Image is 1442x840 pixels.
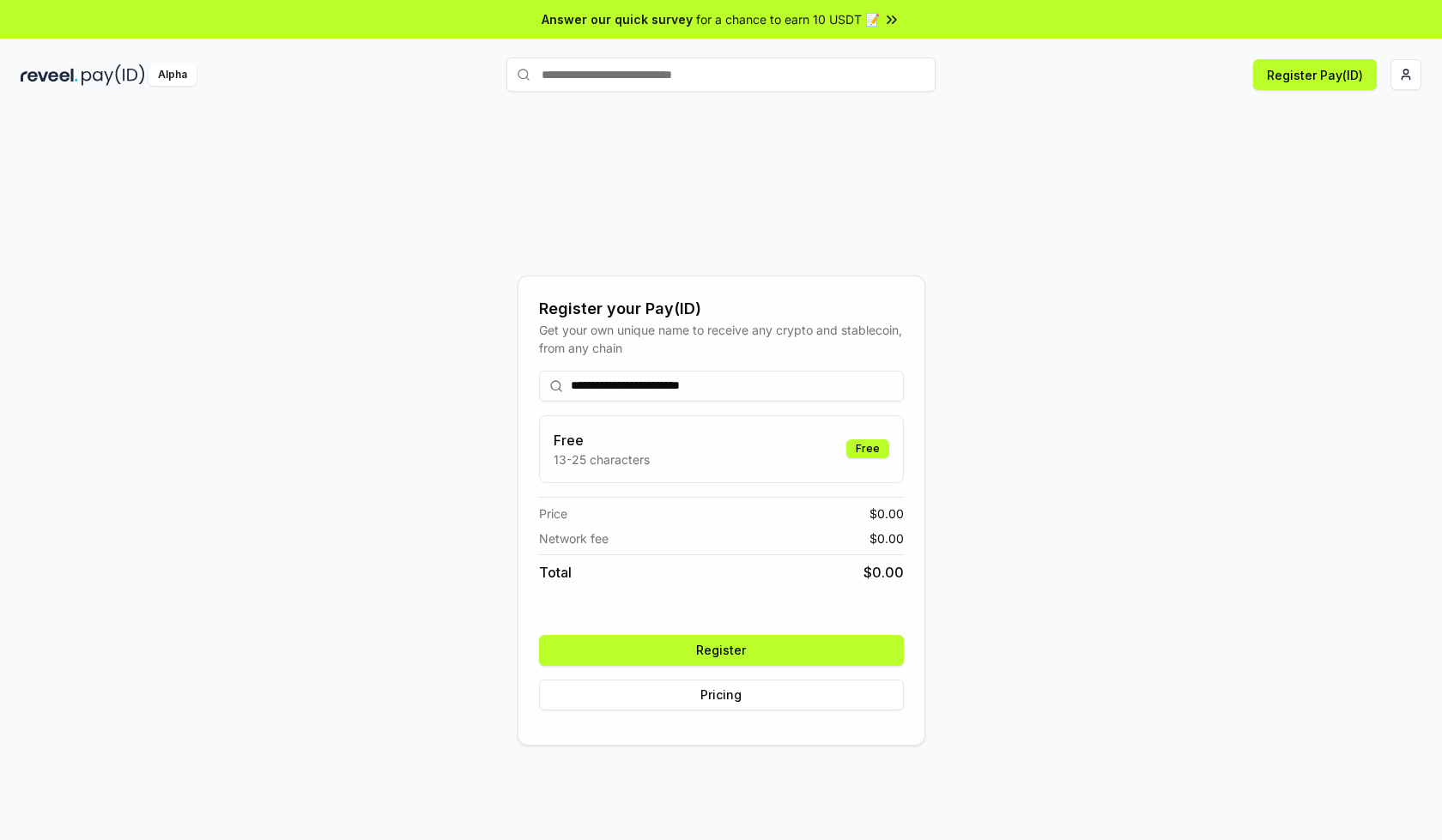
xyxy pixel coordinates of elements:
p: 13-25 characters [554,450,650,468]
div: Alpha [148,64,197,86]
span: Price [539,505,567,523]
span: $ 0.00 [869,505,904,523]
div: Free [846,439,889,458]
div: Register your Pay(ID) [539,297,904,321]
button: Pricing [539,680,904,710]
span: $ 0.00 [869,529,904,547]
img: reveel_dark [21,64,78,86]
h3: Free [554,430,650,450]
span: Total [539,562,572,583]
span: for a chance to earn 10 USDT 📝 [696,10,880,28]
button: Register Pay(ID) [1253,59,1377,90]
button: Register [539,635,904,666]
span: Network fee [539,529,609,547]
span: $ 0.00 [863,562,904,583]
img: pay_id [82,64,145,86]
span: Answer our quick survey [542,10,693,28]
div: Get your own unique name to receive any crypto and stablecoin, from any chain [539,321,904,357]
